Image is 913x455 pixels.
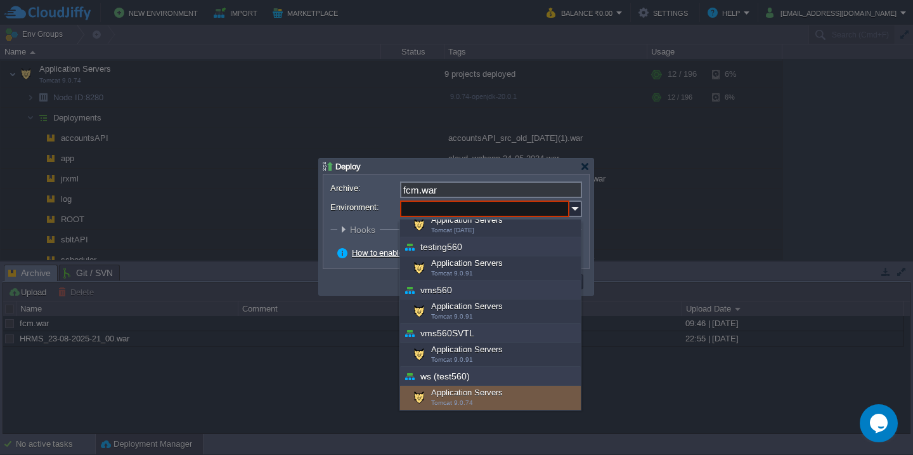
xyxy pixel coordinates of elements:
div: Application Servers [400,300,581,324]
label: Archive: [330,181,399,195]
div: testing560 [400,237,581,256]
div: Application Servers [400,256,581,280]
div: Application Servers [400,386,581,410]
label: Environment: [330,201,399,214]
a: How to enable zero-downtime deployment [352,248,504,258]
span: Tomcat 9.0.91 [431,270,473,277]
div: vms560SVTL [400,324,581,343]
span: Tomcat 9.0.91 [431,356,473,363]
div: Application Servers [400,343,581,367]
div: ws (test560) [400,367,581,386]
div: Application Servers [400,213,581,237]
span: Tomcat [DATE] [431,227,474,234]
iframe: chat widget [860,404,900,442]
span: Tomcat 9.0.91 [431,313,473,320]
div: vms560 [400,280,581,300]
span: Deploy [335,162,361,171]
span: Tomcat 9.0.74 [431,399,473,406]
span: Hooks [350,225,379,235]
